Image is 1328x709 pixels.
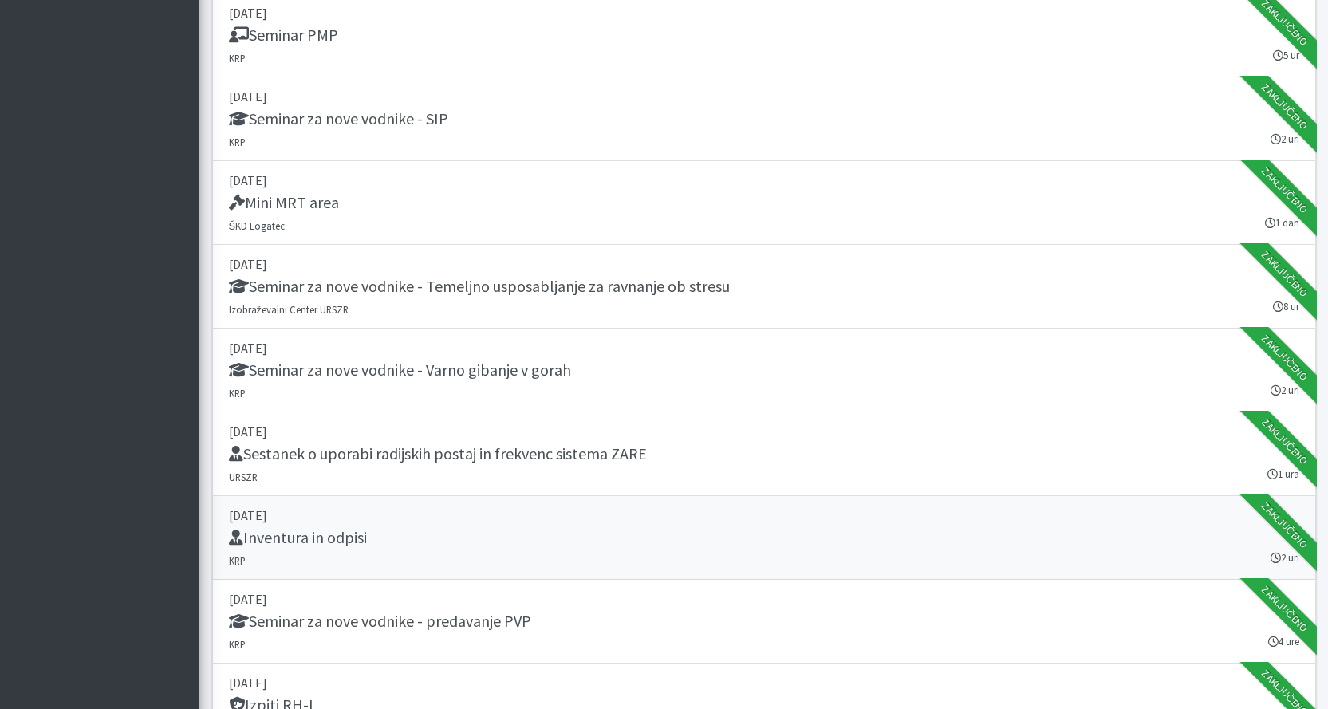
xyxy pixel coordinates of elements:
h5: Mini MRT area [229,193,339,212]
p: [DATE] [229,506,1299,525]
p: [DATE] [229,171,1299,190]
a: [DATE] Inventura in odpisi KRP 2 uri Zaključeno [212,496,1316,580]
small: ŠKD Logatec [229,219,286,232]
h5: Inventura in odpisi [229,528,367,547]
small: KRP [229,52,246,65]
p: [DATE] [229,422,1299,441]
h5: Sestanek o uporabi radijskih postaj in frekvenc sistema ZARE [229,444,647,463]
p: [DATE] [229,338,1299,357]
a: [DATE] Seminar za nove vodnike - Varno gibanje v gorah KRP 2 uri Zaključeno [212,329,1316,412]
h5: Seminar PMP [229,26,338,45]
p: [DATE] [229,254,1299,274]
p: [DATE] [229,589,1299,609]
h5: Seminar za nove vodnike - SIP [229,109,448,128]
h5: Seminar za nove vodnike - Varno gibanje v gorah [229,360,571,380]
small: KRP [229,554,246,567]
small: Izobraževalni Center URSZR [229,303,349,316]
p: [DATE] [229,673,1299,692]
a: [DATE] Mini MRT area ŠKD Logatec 1 dan Zaključeno [212,161,1316,245]
a: [DATE] Seminar za nove vodnike - predavanje PVP KRP 4 ure Zaključeno [212,580,1316,664]
p: [DATE] [229,3,1299,22]
a: [DATE] Seminar za nove vodnike - Temeljno usposabljanje za ravnanje ob stresu Izobraževalni Cente... [212,245,1316,329]
h5: Seminar za nove vodnike - predavanje PVP [229,612,531,631]
a: [DATE] Sestanek o uporabi radijskih postaj in frekvenc sistema ZARE URSZR 1 ura Zaključeno [212,412,1316,496]
small: URSZR [229,471,258,483]
small: KRP [229,136,246,148]
p: [DATE] [229,87,1299,106]
small: KRP [229,638,246,651]
h5: Seminar za nove vodnike - Temeljno usposabljanje za ravnanje ob stresu [229,277,730,296]
small: KRP [229,387,246,400]
a: [DATE] Seminar za nove vodnike - SIP KRP 2 uri Zaključeno [212,77,1316,161]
